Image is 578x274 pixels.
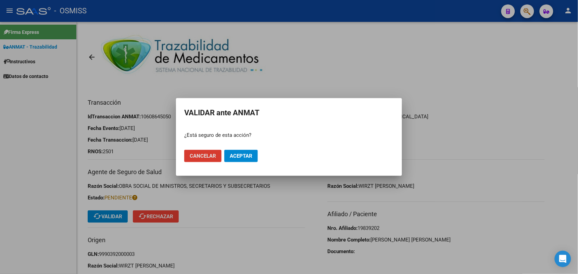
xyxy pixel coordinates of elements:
[224,150,258,162] button: Aceptar
[184,131,394,139] p: ¿Está seguro de esta acción?
[555,251,571,267] div: Open Intercom Messenger
[184,150,222,162] button: Cancelar
[230,153,252,159] span: Aceptar
[190,153,216,159] span: Cancelar
[184,106,394,119] h2: VALIDAR ante ANMAT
